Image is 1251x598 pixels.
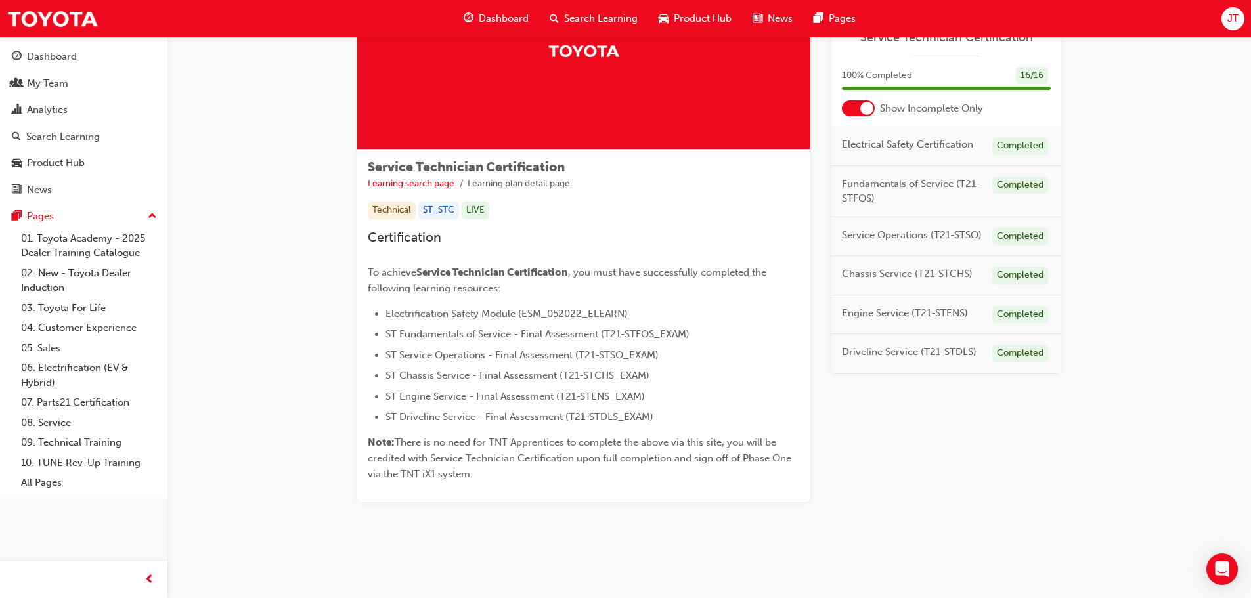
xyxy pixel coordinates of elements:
span: pages-icon [814,11,823,27]
span: chart-icon [12,104,22,116]
div: Dashboard [27,49,77,64]
div: Open Intercom Messenger [1206,553,1238,585]
a: Search Learning [5,125,162,149]
span: Certification [368,230,441,245]
span: Product Hub [674,11,732,26]
span: ST Engine Service - Final Assessment (T21-STENS_EXAM) [385,391,645,402]
button: Pages [5,204,162,228]
span: search-icon [550,11,559,27]
span: Chassis Service (T21-STCHS) [842,267,973,282]
a: 04. Customer Experience [16,318,162,338]
a: 03. Toyota For Life [16,298,162,318]
a: news-iconNews [742,5,803,32]
span: guage-icon [464,11,473,27]
span: ST Chassis Service - Final Assessment (T21-STCHS_EXAM) [385,370,649,381]
span: Service Operations (T21-STSO) [842,228,982,243]
span: Pages [829,11,856,26]
div: ST_STC [418,202,459,219]
a: 05. Sales [16,338,162,358]
span: , you must have successfully completed the following learning resources: [368,267,769,294]
span: JT [1227,11,1239,26]
div: Technical [368,202,416,219]
div: Search Learning [26,129,100,144]
span: ST Service Operations - Final Assessment (T21-STSO_EXAM) [385,349,659,361]
a: 10. TUNE Rev-Up Training [16,453,162,473]
span: Show Incomplete Only [880,101,983,116]
span: Service Technician Certification [416,267,568,278]
div: Analytics [27,102,68,117]
span: people-icon [12,78,22,90]
span: To achieve [368,267,416,278]
a: Learning search page [368,178,454,189]
span: ST Fundamentals of Service - Final Assessment (T21-STFOS_EXAM) [385,328,690,340]
a: Dashboard [5,45,162,69]
a: guage-iconDashboard [453,5,539,32]
a: 09. Technical Training [16,433,162,453]
button: DashboardMy TeamAnalyticsSearch LearningProduct HubNews [5,42,162,204]
div: Completed [992,137,1048,155]
a: All Pages [16,473,162,493]
a: 06. Electrification (EV & Hybrid) [16,358,162,393]
div: My Team [27,76,68,91]
span: car-icon [12,158,22,169]
a: car-iconProduct Hub [648,5,742,32]
img: Trak [7,4,99,33]
span: pages-icon [12,211,22,223]
span: news-icon [753,11,762,27]
a: My Team [5,72,162,96]
span: search-icon [12,131,21,143]
img: Trak [548,39,620,62]
div: Pages [27,209,54,224]
a: Service Technician Certification [842,30,1051,45]
a: 02. New - Toyota Dealer Induction [16,263,162,298]
span: Engine Service (T21-STENS) [842,306,968,321]
span: ST Driveline Service - Final Assessment (T21-STDLS_EXAM) [385,411,653,423]
div: News [27,182,52,198]
span: Electrification Safety Module (ESM_052022_ELEARN) [385,308,628,320]
li: Learning plan detail page [468,177,570,192]
span: 100 % Completed [842,68,912,83]
span: up-icon [148,208,157,225]
div: Completed [992,345,1048,362]
span: News [768,11,793,26]
a: 07. Parts21 Certification [16,393,162,413]
button: JT [1221,7,1244,30]
a: search-iconSearch Learning [539,5,648,32]
span: Electrical Safety Certification [842,137,973,152]
a: pages-iconPages [803,5,866,32]
div: Product Hub [27,156,85,171]
div: Completed [992,306,1048,324]
span: Dashboard [479,11,529,26]
a: 08. Service [16,413,162,433]
div: 16 / 16 [1016,67,1048,85]
a: 01. Toyota Academy - 2025 Dealer Training Catalogue [16,228,162,263]
a: News [5,178,162,202]
span: Search Learning [564,11,638,26]
span: news-icon [12,184,22,196]
span: Note: [368,437,395,448]
div: Completed [992,228,1048,246]
span: car-icon [659,11,669,27]
span: There is no need for TNT Apprentices to complete the above via this site, you will be credited wi... [368,437,794,480]
span: Service Technician Certification [368,160,565,175]
span: Driveline Service (T21-STDLS) [842,345,977,360]
span: Fundamentals of Service (T21-STFOS) [842,177,982,206]
div: Completed [992,267,1048,284]
span: guage-icon [12,51,22,63]
span: prev-icon [144,572,154,588]
a: Analytics [5,98,162,122]
div: LIVE [462,202,489,219]
a: Product Hub [5,151,162,175]
div: Completed [992,177,1048,194]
